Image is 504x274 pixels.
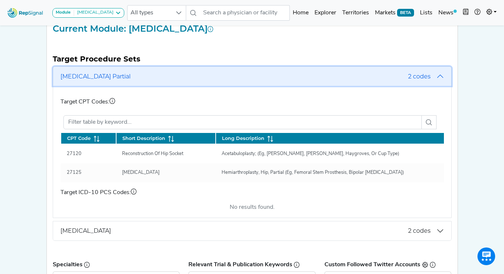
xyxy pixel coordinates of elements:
[118,169,164,176] div: [MEDICAL_DATA]
[397,9,414,16] span: BETA
[217,169,409,176] div: Hemiarthroplasty, Hip, Partial (Eg, Femoral Stem Prosthesis, Bipolar [MEDICAL_DATA])
[118,150,188,157] div: Reconstruction Of Hip Socket
[122,135,165,142] span: Short Description
[62,150,86,157] div: 27120
[217,150,404,157] div: Acetabuloplasty; (Eg, [PERSON_NAME], [PERSON_NAME], Haygroves, Or Cup Type)
[63,115,422,129] input: Filter table by keyword...
[48,24,456,34] h2: Current Module: [MEDICAL_DATA]
[60,98,444,106] p: Target CPT Codes:
[460,6,472,20] button: Intel Book
[52,8,124,18] button: Module[MEDICAL_DATA]
[56,10,71,15] strong: Module
[290,6,312,20] a: Home
[312,6,339,20] a: Explorer
[74,10,114,16] div: [MEDICAL_DATA]
[60,188,444,197] p: Target ICD-10 PCS Codes:
[222,135,264,142] span: Long Description
[188,261,316,268] h6: Relevant Trial & Publication Keywords
[417,6,435,20] a: Lists
[67,135,91,142] span: CPT Code
[200,5,290,21] input: Search a physician or facility
[324,261,452,268] h6: Custom Followed Twitter Accounts
[53,67,451,86] button: [MEDICAL_DATA] Partial2 codes
[128,6,172,20] span: All types
[62,169,86,176] div: 27125
[53,261,180,268] h6: Specialties
[408,73,431,80] span: 2 codes
[60,227,408,234] span: [MEDICAL_DATA]
[53,55,452,63] h5: Target Procedure Sets
[53,221,451,240] button: [MEDICAL_DATA]2 codes
[435,6,460,20] a: News
[60,203,444,212] div: No results found.
[339,6,372,20] a: Territories
[408,227,431,234] span: 2 codes
[372,6,417,20] a: MarketsBETA
[60,73,408,80] span: [MEDICAL_DATA] Partial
